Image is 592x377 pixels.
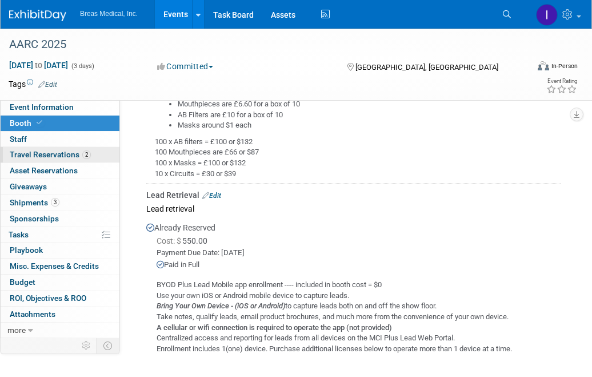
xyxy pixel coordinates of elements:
[10,118,45,128] span: Booth
[1,132,119,147] a: Staff
[146,201,561,216] div: Lead retrieval
[9,10,66,21] img: ExhibitDay
[157,236,182,245] span: Cost: $
[10,198,59,207] span: Shipments
[178,99,561,110] li: Mouthpieces are £6.60 for a box of 10
[157,323,392,332] b: A cellular or wifi connection is required to operate the app (not provided)
[146,189,561,201] div: Lead Retrieval
[1,100,119,115] a: Event Information
[1,275,119,290] a: Budget
[1,163,119,178] a: Asset Reservations
[1,243,119,258] a: Playbook
[9,78,57,90] td: Tags
[10,102,74,112] span: Event Information
[10,309,55,319] span: Attachments
[538,61,549,70] img: Format-Inperson.png
[37,120,42,126] i: Booth reservation complete
[490,59,578,77] div: Event Format
[80,10,138,18] span: Breas Medical, Inc.
[1,147,119,162] a: Travel Reservations2
[146,47,561,180] div: Clearo masks / accessories for testing Clearo on site in booth: From [PERSON_NAME] [DATE]: For th...
[70,62,94,70] span: (3 days)
[1,307,119,322] a: Attachments
[157,301,285,310] i: Bring Your Own Device - (iOS or Android)
[178,110,561,121] li: AB Filters are £10 for a box of 10
[1,195,119,211] a: Shipments3
[82,150,91,159] span: 2
[7,326,26,335] span: more
[5,34,521,55] div: AARC 2025
[536,4,558,26] img: Inga Dolezar
[1,227,119,243] a: Tasks
[153,61,218,72] button: Committed
[10,214,59,223] span: Sponsorships
[178,120,561,131] li: Masks around $1 each
[202,192,221,200] a: Edit
[10,261,99,271] span: Misc. Expenses & Credits
[546,78,577,84] div: Event Rating
[1,259,119,274] a: Misc. Expenses & Credits
[10,134,27,144] span: Staff
[10,245,43,255] span: Playbook
[10,293,86,303] span: ROI, Objectives & ROO
[1,291,119,306] a: ROI, Objectives & ROO
[38,81,57,89] a: Edit
[157,260,561,271] div: Paid in Full
[1,116,119,131] a: Booth
[355,63,498,72] span: [GEOGRAPHIC_DATA], [GEOGRAPHIC_DATA]
[9,230,29,239] span: Tasks
[157,236,212,245] span: 550.00
[10,150,91,159] span: Travel Reservations
[157,248,561,259] div: Payment Due Date: [DATE]
[551,62,578,70] div: In-Person
[1,211,119,227] a: Sponsorships
[1,323,119,338] a: more
[9,60,69,70] span: [DATE] [DATE]
[1,179,119,195] a: Giveaways
[97,338,120,353] td: Toggle Event Tabs
[33,61,44,70] span: to
[10,166,78,175] span: Asset Reservations
[10,182,47,191] span: Giveaways
[77,338,97,353] td: Personalize Event Tab Strip
[51,198,59,207] span: 3
[10,277,35,287] span: Budget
